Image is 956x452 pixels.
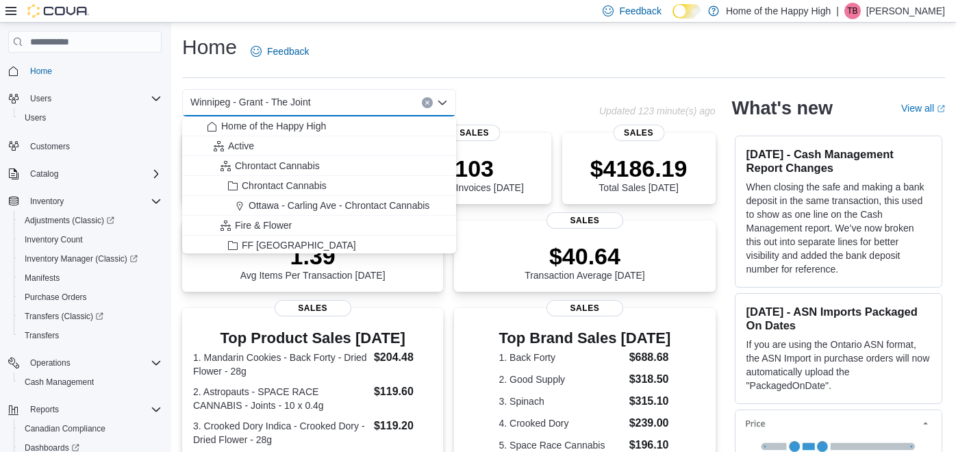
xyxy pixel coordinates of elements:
[937,105,945,113] svg: External link
[19,420,162,437] span: Canadian Compliance
[374,349,432,366] dd: $204.48
[14,326,167,345] button: Transfers
[19,374,99,390] a: Cash Management
[3,89,167,108] button: Users
[3,192,167,211] button: Inventory
[499,438,624,452] dt: 5. Space Race Cannabis
[242,238,356,252] span: FF [GEOGRAPHIC_DATA]
[25,401,64,418] button: Reports
[240,242,386,281] div: Avg Items Per Transaction [DATE]
[14,268,167,288] button: Manifests
[19,251,143,267] a: Inventory Manager (Classic)
[14,288,167,307] button: Purchase Orders
[3,400,167,419] button: Reports
[25,90,162,107] span: Users
[525,242,645,270] p: $40.64
[25,401,162,418] span: Reports
[525,242,645,281] div: Transaction Average [DATE]
[19,110,51,126] a: Users
[590,155,688,193] div: Total Sales [DATE]
[30,168,58,179] span: Catalog
[25,166,64,182] button: Catalog
[25,234,83,245] span: Inventory Count
[613,125,664,141] span: Sales
[30,141,70,152] span: Customers
[30,66,52,77] span: Home
[193,351,368,378] dt: 1. Mandarin Cookies - Back Forty - Dried Flower - 28g
[19,212,120,229] a: Adjustments (Classic)
[25,138,75,155] a: Customers
[30,196,64,207] span: Inventory
[193,419,368,447] dt: 3. Crooked Dory Indica - Crooked Dory - Dried Flower - 28g
[599,105,716,116] p: Updated 123 minute(s) ago
[182,176,456,196] button: Chrontact Cannabis
[275,300,351,316] span: Sales
[499,373,624,386] dt: 2. Good Supply
[14,419,167,438] button: Canadian Compliance
[25,112,46,123] span: Users
[14,108,167,127] button: Users
[30,93,51,104] span: Users
[25,193,69,210] button: Inventory
[182,156,456,176] button: Chrontact Cannabis
[190,94,311,110] span: Winnipeg - Grant - The Joint
[25,330,59,341] span: Transfers
[19,270,162,286] span: Manifests
[182,196,456,216] button: Ottawa - Carling Ave - Chrontact Cannabis
[866,3,945,19] p: [PERSON_NAME]
[499,394,624,408] dt: 3. Spinach
[629,349,671,366] dd: $688.68
[844,3,861,19] div: Taylor Birch
[235,218,292,232] span: Fire & Flower
[14,230,167,249] button: Inventory Count
[19,289,92,305] a: Purchase Orders
[25,63,58,79] a: Home
[249,199,429,212] span: Ottawa - Carling Ave - Chrontact Cannabis
[182,34,237,61] h1: Home
[25,273,60,284] span: Manifests
[25,90,57,107] button: Users
[25,292,87,303] span: Purchase Orders
[374,418,432,434] dd: $119.20
[25,355,162,371] span: Operations
[546,300,623,316] span: Sales
[27,4,89,18] img: Cova
[499,351,624,364] dt: 1. Back Forty
[19,231,162,248] span: Inventory Count
[374,384,432,400] dd: $119.60
[619,4,661,18] span: Feedback
[235,159,320,173] span: Chrontact Cannabis
[221,119,326,133] span: Home of the Happy High
[14,249,167,268] a: Inventory Manager (Classic)
[847,3,857,19] span: TB
[499,416,624,430] dt: 4. Crooked Dory
[14,211,167,230] a: Adjustments (Classic)
[425,155,523,182] p: 103
[19,308,162,325] span: Transfers (Classic)
[19,374,162,390] span: Cash Management
[499,330,671,347] h3: Top Brand Sales [DATE]
[228,139,254,153] span: Active
[437,97,448,108] button: Close list of options
[422,97,433,108] button: Clear input
[14,373,167,392] button: Cash Management
[629,415,671,431] dd: $239.00
[19,110,162,126] span: Users
[19,327,64,344] a: Transfers
[245,38,314,65] a: Feedback
[746,147,931,175] h3: [DATE] - Cash Management Report Changes
[19,270,65,286] a: Manifests
[19,327,162,344] span: Transfers
[19,308,109,325] a: Transfers (Classic)
[629,371,671,388] dd: $318.50
[30,404,59,415] span: Reports
[546,212,623,229] span: Sales
[19,212,162,229] span: Adjustments (Classic)
[3,353,167,373] button: Operations
[193,385,368,412] dt: 2. Astropauts - SPACE RACE CANNABIS - Joints - 10 x 0.4g
[590,155,688,182] p: $4186.19
[25,311,103,322] span: Transfers (Classic)
[449,125,500,141] span: Sales
[182,216,456,236] button: Fire & Flower
[240,242,386,270] p: 1.39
